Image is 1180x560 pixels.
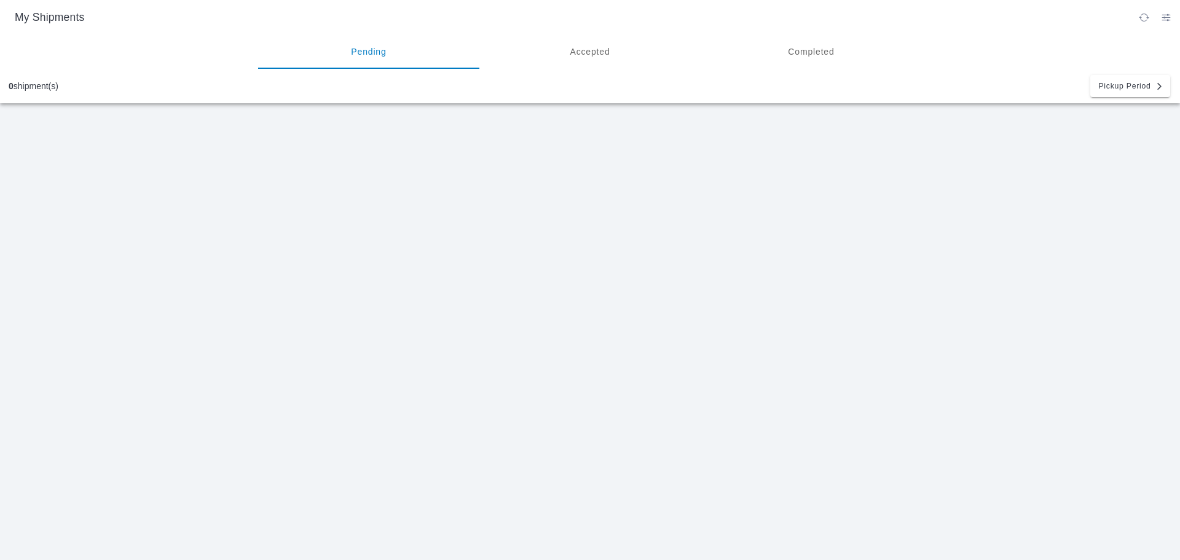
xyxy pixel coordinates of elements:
ion-title: My Shipments [2,11,1133,24]
ion-segment-button: Pending [258,34,479,69]
ion-segment-button: Accepted [479,34,701,69]
span: Pickup Period [1098,82,1150,90]
div: shipment(s) [9,81,58,91]
b: 0 [9,81,14,91]
ion-segment-button: Completed [701,34,922,69]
